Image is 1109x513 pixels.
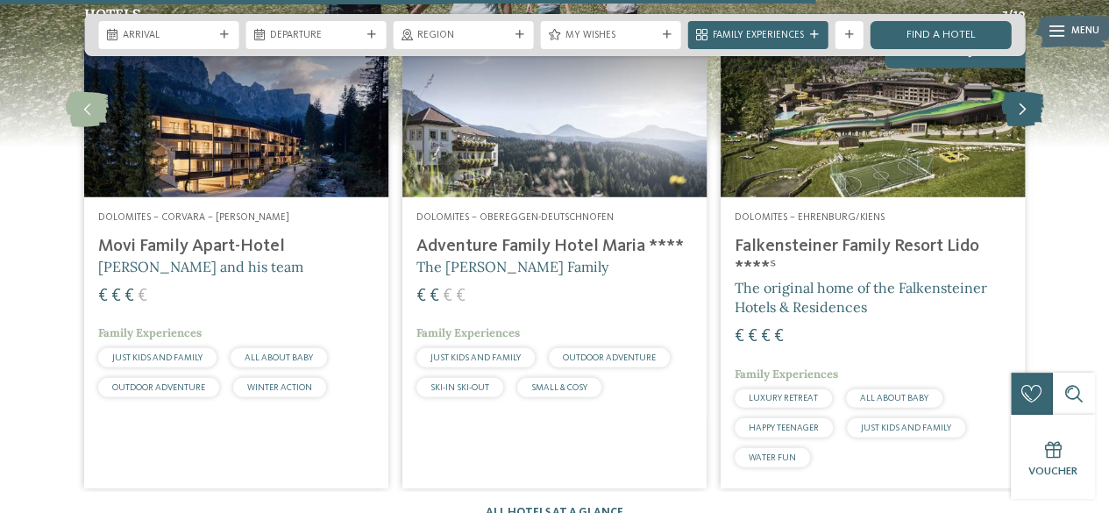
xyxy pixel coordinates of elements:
h4: Falkensteiner Family Resort Lido ****ˢ [735,236,1011,278]
span: € [735,328,744,346]
span: ALL ABOUT BABY [860,394,928,403]
span: JUST KIDS AND FAMILY [861,424,951,432]
span: 10 [1013,7,1025,23]
img: Adventure Family Hotel Maria **** [402,26,707,197]
a: Find a hotel [871,21,1011,49]
span: HAPPY TEENAGER [749,424,819,432]
span: Region [417,29,508,43]
a: Family hotels in the Dolomites: Holidays in the realm of the Pale Mountains Dolomites – Corvara –... [84,26,388,488]
span: LUXURY RETREAT [749,394,818,403]
span: 7 [1002,7,1008,23]
span: Dolomites – Ehrenburg/Kiens [735,212,885,223]
span: € [111,288,121,305]
span: Family Experiences [416,325,520,340]
span: Family Experiences [713,29,804,43]
h4: Adventure Family Hotel Maria **** [416,236,693,257]
span: SMALL & COSY [531,383,587,392]
span: € [774,328,784,346]
span: Hotels [84,5,141,23]
span: Voucher [1028,466,1077,477]
span: Family Experiences [735,367,838,381]
span: € [124,288,134,305]
span: € [430,288,439,305]
span: € [456,288,466,305]
span: Family Experiences [98,325,202,340]
span: € [443,288,452,305]
span: WATER FUN [749,453,796,462]
span: € [138,288,147,305]
a: Family hotels in the Dolomites: Holidays in the realm of the Pale Mountains Dolomites – Obereggen... [402,26,707,488]
img: Family hotels in the Dolomites: Holidays in the realm of the Pale Mountains [721,26,1025,197]
span: € [748,328,757,346]
span: Dolomites – Obereggen-Deutschnofen [416,212,614,223]
span: / [1008,7,1013,23]
span: ALL ABOUT BABY [245,353,313,362]
span: € [761,328,771,346]
span: € [416,288,426,305]
span: SKI-IN SKI-OUT [430,383,489,392]
span: WINTER ACTION [247,383,312,392]
a: Voucher [1011,415,1095,499]
span: € [98,288,108,305]
h4: Movi Family Apart-Hotel [98,236,374,257]
span: OUTDOOR ADVENTURE [112,383,205,392]
span: OUTDOOR ADVENTURE [563,353,656,362]
span: JUST KIDS AND FAMILY [112,353,203,362]
span: Arrival [123,29,214,43]
span: JUST KIDS AND FAMILY [430,353,521,362]
span: The [PERSON_NAME] Family [416,258,608,275]
span: Dolomites – Corvara – [PERSON_NAME] [98,212,289,223]
a: Family hotels in the Dolomites: Holidays in the realm of the Pale Mountains [PERSON_NAME]'s Famil... [721,26,1025,488]
span: My wishes [565,29,657,43]
span: The original home of the Falkensteiner Hotels & Residences [735,279,987,316]
img: Family hotels in the Dolomites: Holidays in the realm of the Pale Mountains [84,26,388,197]
span: [PERSON_NAME] and his team [98,258,303,275]
span: Departure [270,29,361,43]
